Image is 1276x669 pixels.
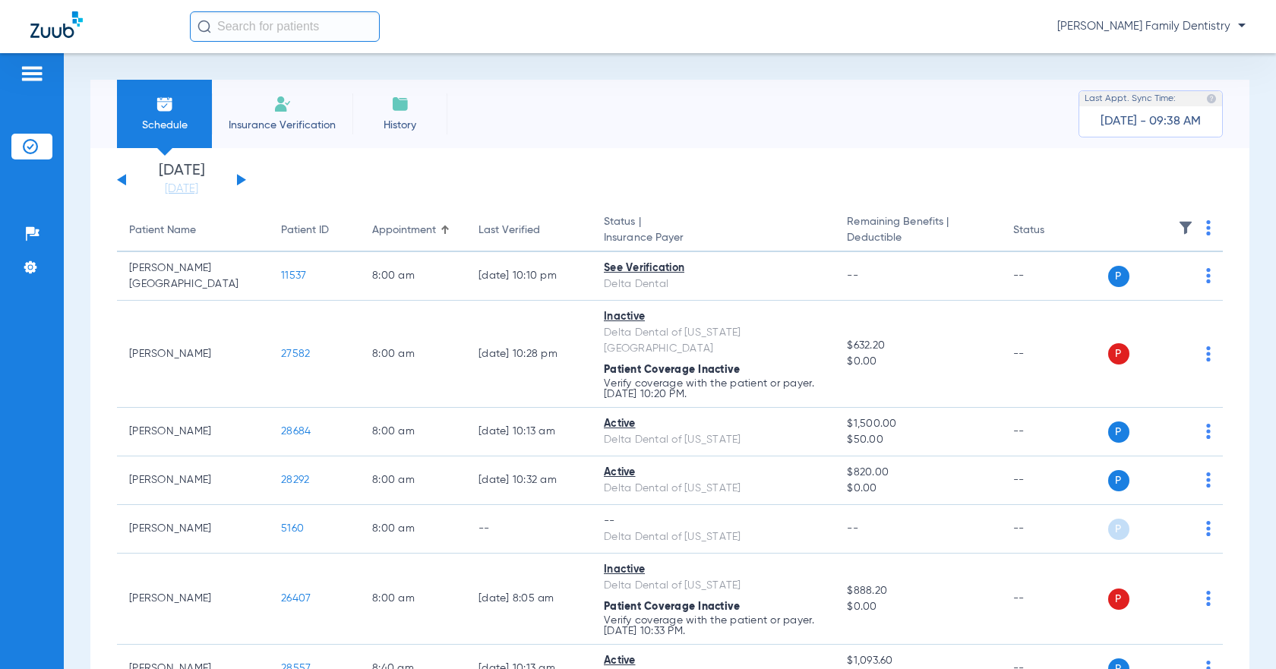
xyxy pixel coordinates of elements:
td: [DATE] 10:13 AM [466,408,592,456]
div: See Verification [604,260,823,276]
div: Delta Dental [604,276,823,292]
span: 5160 [281,523,304,534]
span: $1,500.00 [847,416,988,432]
td: [PERSON_NAME] [117,456,269,505]
div: Inactive [604,309,823,325]
span: History [364,118,436,133]
img: group-dot-blue.svg [1206,268,1211,283]
div: Delta Dental of [US_STATE] [604,432,823,448]
span: Last Appt. Sync Time: [1085,91,1176,106]
th: Status [1001,210,1104,252]
div: Delta Dental of [US_STATE][GEOGRAPHIC_DATA] [604,325,823,357]
td: -- [1001,301,1104,408]
td: [DATE] 10:32 AM [466,456,592,505]
div: Delta Dental of [US_STATE] [604,578,823,594]
img: group-dot-blue.svg [1206,521,1211,536]
a: [DATE] [136,181,227,197]
td: 8:00 AM [360,505,466,554]
td: [PERSON_NAME] [117,408,269,456]
div: Last Verified [478,222,580,238]
iframe: Chat Widget [1200,596,1276,669]
td: [PERSON_NAME][GEOGRAPHIC_DATA] [117,252,269,301]
div: Patient ID [281,222,329,238]
img: Schedule [156,95,174,113]
img: hamburger-icon [20,65,44,83]
span: $1,093.60 [847,653,988,669]
li: [DATE] [136,163,227,197]
img: Zuub Logo [30,11,83,38]
td: 8:00 AM [360,408,466,456]
td: -- [1001,505,1104,554]
td: [PERSON_NAME] [117,505,269,554]
span: P [1108,421,1129,443]
div: Patient ID [281,222,348,238]
div: Inactive [604,562,823,578]
img: group-dot-blue.svg [1206,220,1211,235]
div: Delta Dental of [US_STATE] [604,481,823,497]
img: group-dot-blue.svg [1206,346,1211,361]
img: Manual Insurance Verification [273,95,292,113]
div: Appointment [372,222,436,238]
td: 8:00 AM [360,301,466,408]
div: -- [604,513,823,529]
img: Search Icon [197,20,211,33]
span: Insurance Verification [223,118,341,133]
td: -- [1001,408,1104,456]
span: -- [847,523,858,534]
td: [DATE] 8:05 AM [466,554,592,645]
th: Status | [592,210,835,252]
img: group-dot-blue.svg [1206,424,1211,439]
input: Search for patients [190,11,380,42]
td: 8:00 AM [360,554,466,645]
img: group-dot-blue.svg [1206,472,1211,488]
span: Deductible [847,230,988,246]
div: Active [604,465,823,481]
span: 28684 [281,426,311,437]
img: History [391,95,409,113]
img: last sync help info [1206,93,1217,104]
span: [DATE] - 09:38 AM [1101,114,1201,129]
td: [PERSON_NAME] [117,301,269,408]
span: $0.00 [847,354,988,370]
span: 27582 [281,349,310,359]
div: Active [604,416,823,432]
img: group-dot-blue.svg [1206,591,1211,606]
span: 26407 [281,593,311,604]
p: Verify coverage with the patient or payer. [DATE] 10:20 PM. [604,378,823,399]
span: P [1108,470,1129,491]
span: P [1108,589,1129,610]
span: $888.20 [847,583,988,599]
th: Remaining Benefits | [835,210,1000,252]
img: filter.svg [1178,220,1193,235]
span: Patient Coverage Inactive [604,601,740,612]
td: [PERSON_NAME] [117,554,269,645]
div: Last Verified [478,222,540,238]
span: -- [847,270,858,281]
span: P [1108,343,1129,364]
td: [DATE] 10:28 PM [466,301,592,408]
td: 8:00 AM [360,456,466,505]
span: Schedule [128,118,201,133]
span: Insurance Payer [604,230,823,246]
td: -- [466,505,592,554]
div: Active [604,653,823,669]
td: 8:00 AM [360,252,466,301]
div: Patient Name [129,222,257,238]
span: $820.00 [847,465,988,481]
span: $0.00 [847,599,988,615]
span: 28292 [281,475,309,485]
td: -- [1001,456,1104,505]
p: Verify coverage with the patient or payer. [DATE] 10:33 PM. [604,615,823,636]
td: -- [1001,554,1104,645]
span: $0.00 [847,481,988,497]
span: [PERSON_NAME] Family Dentistry [1057,19,1246,34]
div: Delta Dental of [US_STATE] [604,529,823,545]
td: [DATE] 10:10 PM [466,252,592,301]
span: $632.20 [847,338,988,354]
div: Appointment [372,222,454,238]
span: 11537 [281,270,306,281]
td: -- [1001,252,1104,301]
span: P [1108,266,1129,287]
span: P [1108,519,1129,540]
